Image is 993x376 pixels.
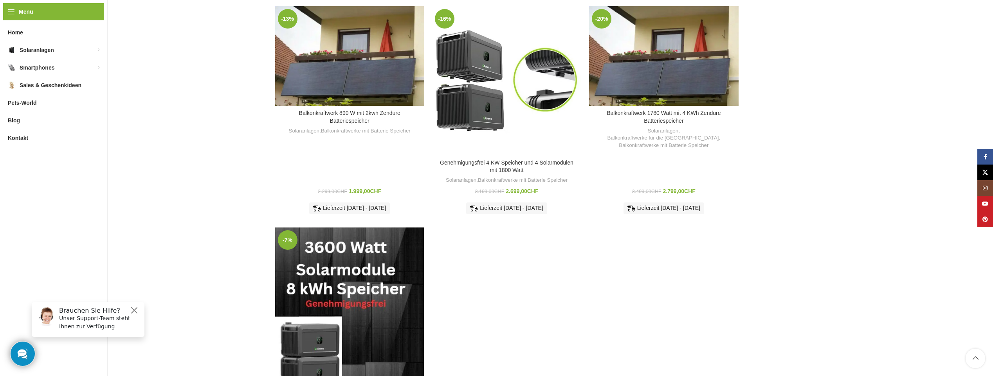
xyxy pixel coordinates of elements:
a: Balkonkraftwerke mit Batterie Speicher [619,142,708,149]
span: Sales & Geschenkideen [20,78,81,92]
div: Lieferzeit [DATE] - [DATE] [309,202,390,214]
button: Close [104,10,114,19]
a: Instagram Social Link [977,180,993,196]
bdi: 3.199,00 [475,189,504,194]
p: Unser Support-Team steht Ihnen zur Verfügung [34,18,114,35]
span: Smartphones [20,61,54,75]
a: Balkonkraftwerke mit Batterie Speicher [321,127,411,135]
span: -7% [278,230,297,250]
div: , [279,127,420,135]
a: Balkonkraftwerk 1780 Watt mit 4 KWh Zendure Batteriespeicher [589,6,738,106]
span: CHF [370,188,381,194]
a: Solaranlagen [289,127,319,135]
span: Solaranlagen [20,43,54,57]
div: Lieferzeit [DATE] - [DATE] [624,202,704,214]
a: Balkonkraftwerk 1780 Watt mit 4 KWh Zendure Batteriespeicher [607,110,721,124]
div: Lieferzeit [DATE] - [DATE] [466,202,547,214]
img: Solaranlagen [8,46,16,54]
a: Balkonkraftwerke für die [GEOGRAPHIC_DATA] [607,134,719,142]
span: Pets-World [8,96,37,110]
bdi: 2.699,00 [506,188,538,194]
span: CHF [527,188,539,194]
img: Smartphones [8,64,16,72]
span: CHF [684,188,696,194]
span: Menü [19,7,33,16]
a: Genehmigungsfrei 4 KW Speicher und 4 Solarmodulen mit 1800 Watt [432,6,581,155]
bdi: 3.499,00 [632,189,661,194]
a: Balkonkraftwerk 890 W mit 2kwh Zendure Batteriespeicher [275,6,424,106]
a: X Social Link [977,165,993,180]
div: , [436,177,577,184]
a: Balkonkraftwerke mit Batterie Speicher [478,177,568,184]
span: -16% [435,9,454,29]
a: Genehmigungsfrei 4 KW Speicher und 4 Solarmodulen mit 1800 Watt [440,159,573,174]
a: Solaranlagen [446,177,476,184]
span: Home [8,25,23,39]
div: , , [593,127,734,149]
a: Balkonkraftwerk 890 W mit 2kwh Zendure Batteriespeicher [299,110,400,124]
a: Scroll to top button [966,349,985,368]
span: Blog [8,113,20,127]
bdi: 2.799,00 [663,188,696,194]
bdi: 1.999,00 [349,188,381,194]
span: -20% [592,9,611,29]
span: Kontakt [8,131,28,145]
span: -13% [278,9,297,29]
h6: Brauchen Sie Hilfe? [34,11,114,18]
span: CHF [494,189,504,194]
span: CHF [651,189,661,194]
a: Pinterest Social Link [977,211,993,227]
img: Customer service [11,11,31,30]
a: Facebook Social Link [977,149,993,165]
bdi: 2.299,00 [318,189,347,194]
a: Solaranlagen [648,127,678,135]
a: YouTube Social Link [977,196,993,211]
img: Sales & Geschenkideen [8,81,16,89]
span: CHF [337,189,347,194]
